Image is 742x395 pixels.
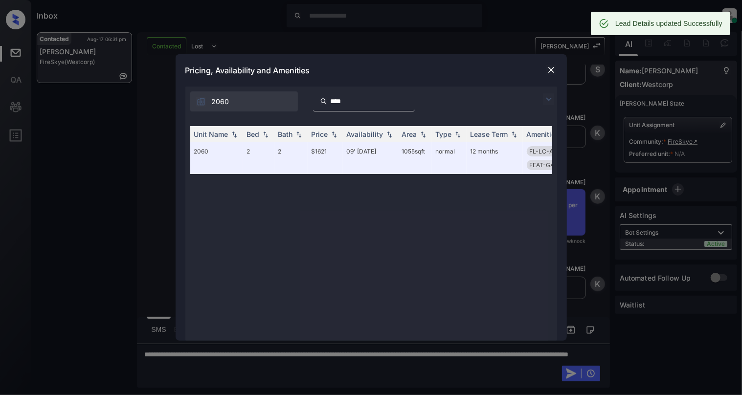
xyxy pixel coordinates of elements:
[229,131,239,138] img: sorting
[384,131,394,138] img: sorting
[436,130,452,138] div: Type
[543,93,555,105] img: icon-zuma
[212,96,229,107] span: 2060
[190,142,243,174] td: 2060
[308,142,343,174] td: $1621
[530,161,567,169] span: FEAT-GAR 1C
[196,97,206,107] img: icon-zuma
[418,131,428,138] img: sorting
[471,130,508,138] div: Lease Term
[176,54,567,87] div: Pricing, Availability and Amenities
[347,130,383,138] div: Availability
[615,15,722,32] div: Lead Details updated Successfully
[194,130,228,138] div: Unit Name
[261,131,270,138] img: sorting
[247,130,260,138] div: Bed
[343,142,398,174] td: 09' [DATE]
[312,130,328,138] div: Price
[294,131,304,138] img: sorting
[527,130,560,138] div: Amenities
[243,142,274,174] td: 2
[509,131,519,138] img: sorting
[467,142,523,174] td: 12 months
[546,65,556,75] img: close
[320,97,327,106] img: icon-zuma
[398,142,432,174] td: 1055 sqft
[402,130,417,138] div: Area
[274,142,308,174] td: 2
[432,142,467,174] td: normal
[453,131,463,138] img: sorting
[329,131,339,138] img: sorting
[530,148,570,155] span: FL-LC-ALL-2B
[278,130,293,138] div: Bath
